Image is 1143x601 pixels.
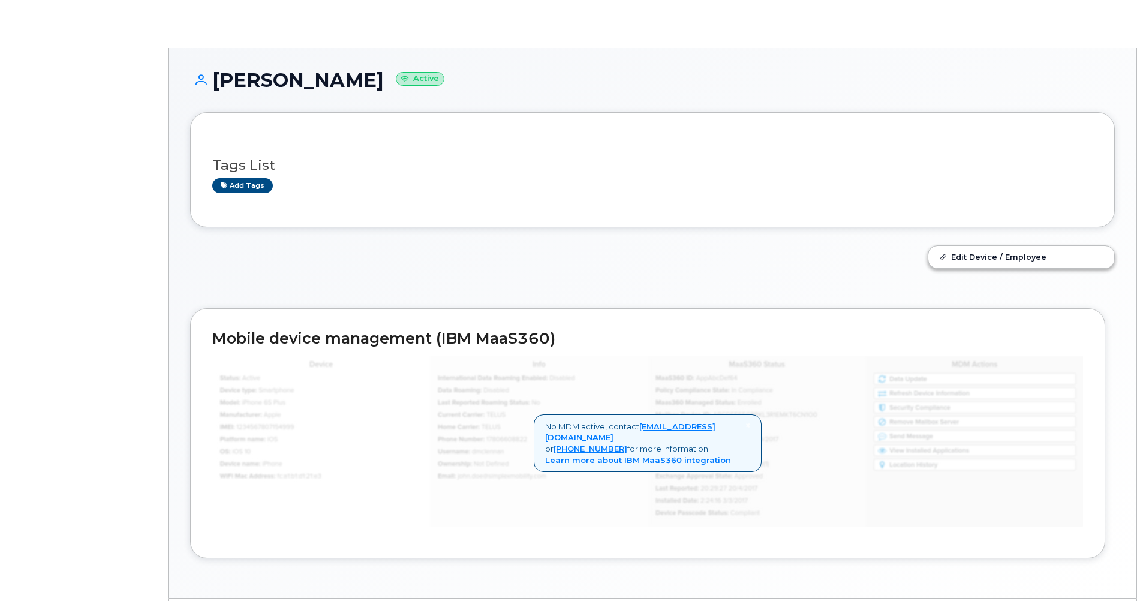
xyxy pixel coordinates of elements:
a: Add tags [212,178,273,193]
a: [EMAIL_ADDRESS][DOMAIN_NAME] [545,422,715,443]
div: No MDM active, contact or for more information [534,414,762,472]
a: Close [745,421,750,430]
h3: Tags List [212,158,1093,173]
h1: [PERSON_NAME] [190,70,1115,91]
a: Edit Device / Employee [928,246,1114,268]
a: Learn more about IBM MaaS360 integration [545,455,731,465]
small: Active [396,72,444,86]
span: × [745,420,750,431]
h2: Mobile device management (IBM MaaS360) [212,330,1083,347]
img: mdm_maas360_data_lg-147edf4ce5891b6e296acbe60ee4acd306360f73f278574cfef86ac192ea0250.jpg [212,356,1083,527]
a: [PHONE_NUMBER] [554,444,627,453]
